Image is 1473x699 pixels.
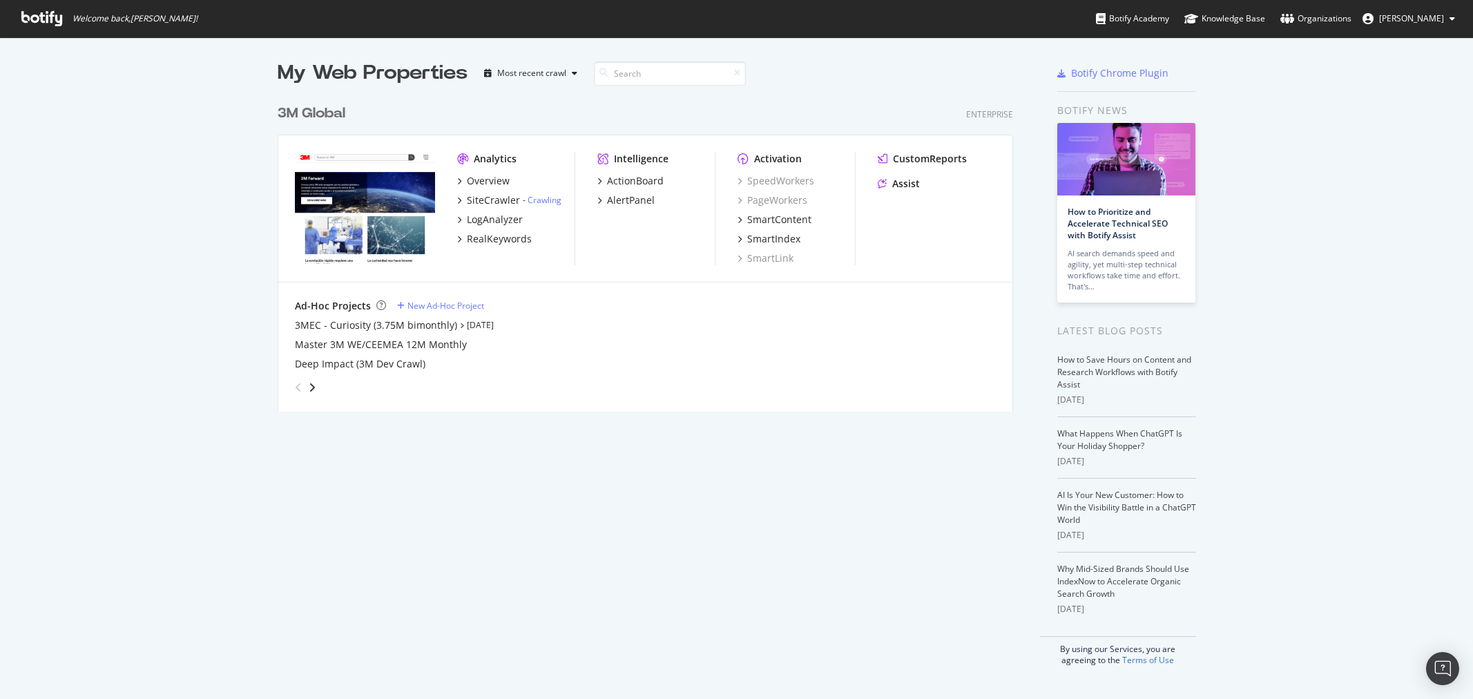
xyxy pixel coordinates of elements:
a: SmartLink [738,251,793,265]
a: CustomReports [878,152,967,166]
div: Botify Chrome Plugin [1071,66,1168,80]
a: SpeedWorkers [738,174,814,188]
div: angle-right [307,381,317,394]
div: ActionBoard [607,174,664,188]
div: [DATE] [1057,603,1196,615]
div: By using our Services, you are agreeing to the [1040,636,1196,666]
a: PageWorkers [738,193,807,207]
div: CustomReports [893,152,967,166]
div: [DATE] [1057,394,1196,406]
a: New Ad-Hoc Project [397,300,484,312]
a: Terms of Use [1122,654,1174,666]
a: AI Is Your New Customer: How to Win the Visibility Battle in a ChatGPT World [1057,489,1196,526]
div: - [523,194,561,206]
div: [DATE] [1057,529,1196,542]
a: LogAnalyzer [457,213,523,227]
a: SiteCrawler- Crawling [457,193,561,207]
div: Enterprise [966,108,1013,120]
a: Crawling [528,194,561,206]
div: Intelligence [614,152,668,166]
a: AlertPanel [597,193,655,207]
a: Botify Chrome Plugin [1057,66,1168,80]
a: How to Prioritize and Accelerate Technical SEO with Botify Assist [1068,206,1168,241]
a: RealKeywords [457,232,532,246]
div: Knowledge Base [1184,12,1265,26]
div: LogAnalyzer [467,213,523,227]
div: Most recent crawl [497,69,566,77]
a: ActionBoard [597,174,664,188]
a: Master 3M WE/CEEMEA 12M Monthly [295,338,467,352]
div: AI search demands speed and agility, yet multi-step technical workflows take time and effort. Tha... [1068,248,1185,292]
a: [DATE] [467,319,494,331]
div: SmartIndex [747,232,800,246]
div: Organizations [1280,12,1351,26]
a: Why Mid-Sized Brands Should Use IndexNow to Accelerate Organic Search Growth [1057,563,1189,600]
div: Overview [467,174,510,188]
div: SiteCrawler [467,193,520,207]
a: SmartContent [738,213,811,227]
a: Deep Impact (3M Dev Crawl) [295,357,425,371]
input: Search [594,61,746,86]
img: www.command.com [295,152,435,264]
div: angle-left [289,376,307,399]
div: Activation [754,152,802,166]
div: Ad-Hoc Projects [295,299,371,313]
a: How to Save Hours on Content and Research Workflows with Botify Assist [1057,354,1191,390]
a: 3MEC - Curiosity (3.75M bimonthly) [295,318,457,332]
img: How to Prioritize and Accelerate Technical SEO with Botify Assist [1057,123,1195,195]
div: SmartContent [747,213,811,227]
span: Alexander Parrales [1379,12,1444,24]
div: grid [278,87,1024,412]
div: New Ad-Hoc Project [407,300,484,312]
div: AlertPanel [607,193,655,207]
a: Overview [457,174,510,188]
div: [DATE] [1057,455,1196,468]
div: My Web Properties [278,59,468,87]
div: Botify Academy [1096,12,1169,26]
div: Analytics [474,152,517,166]
div: Open Intercom Messenger [1426,652,1459,685]
button: [PERSON_NAME] [1351,8,1466,30]
button: Most recent crawl [479,62,583,84]
div: Assist [892,177,920,191]
div: Latest Blog Posts [1057,323,1196,338]
a: 3M Global [278,104,351,124]
a: What Happens When ChatGPT Is Your Holiday Shopper? [1057,428,1182,452]
span: Welcome back, [PERSON_NAME] ! [73,13,198,24]
a: Assist [878,177,920,191]
a: SmartIndex [738,232,800,246]
div: Botify news [1057,103,1196,118]
div: RealKeywords [467,232,532,246]
div: 3M Global [278,104,345,124]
